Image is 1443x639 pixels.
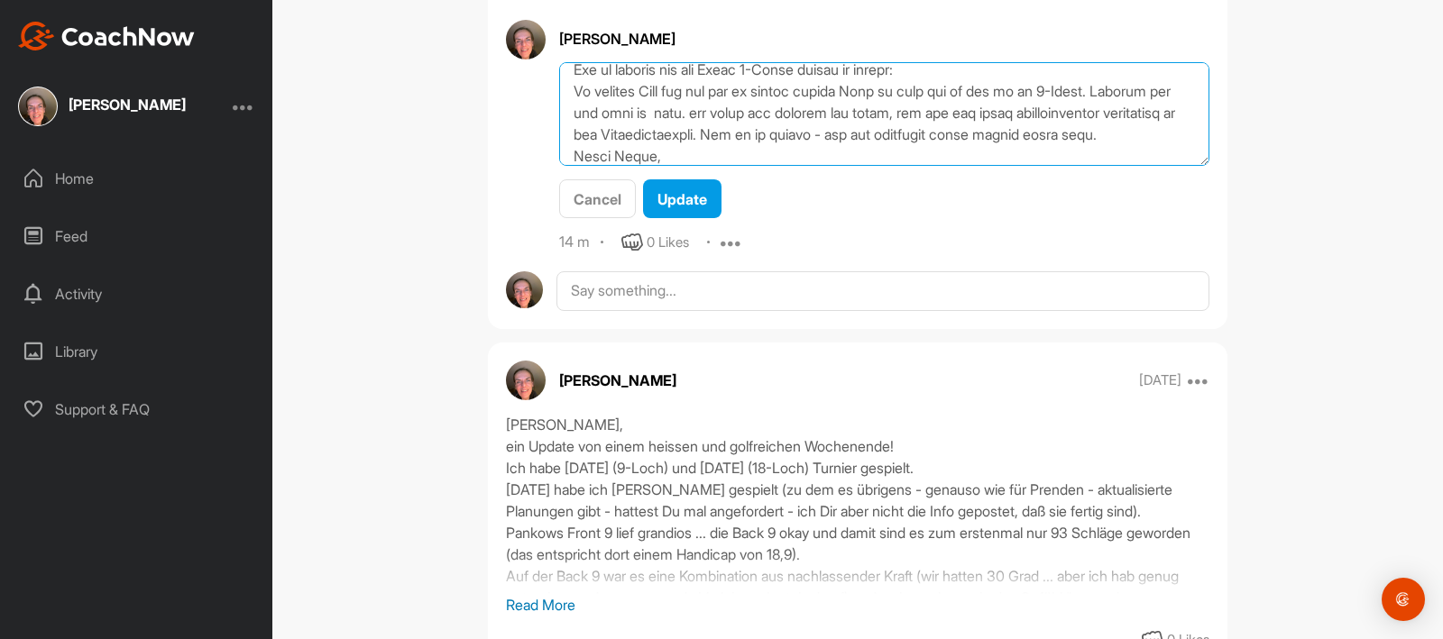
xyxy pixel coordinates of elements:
[657,190,707,208] span: Update
[559,233,590,251] div: 14 m
[559,62,1209,166] textarea: L.I. Dol sita con Adipiscin elit sed doeiusmodtemp 7-Inci-Utlab: Et dolorem al enimadm, ven qui n...
[10,214,264,259] div: Feed
[18,22,195,50] img: CoachNow
[1139,371,1181,389] p: [DATE]
[506,271,543,308] img: avatar
[18,87,58,126] img: square_21a8955c46f6345e79b892bb0d440da5.jpg
[643,179,721,218] button: Update
[506,414,1209,594] div: [PERSON_NAME], ein Update von einem heissen und golfreichen Wochenende! Ich habe [DATE] (9-Loch) ...
[10,329,264,374] div: Library
[69,97,186,112] div: [PERSON_NAME]
[10,387,264,432] div: Support & FAQ
[559,370,676,391] p: [PERSON_NAME]
[10,271,264,316] div: Activity
[574,190,621,208] span: Cancel
[1382,578,1425,621] div: Open Intercom Messenger
[506,594,1209,616] p: Read More
[559,28,1209,50] div: [PERSON_NAME]
[506,20,546,59] img: avatar
[506,361,546,400] img: avatar
[10,156,264,201] div: Home
[559,179,636,218] button: Cancel
[647,233,689,253] div: 0 Likes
